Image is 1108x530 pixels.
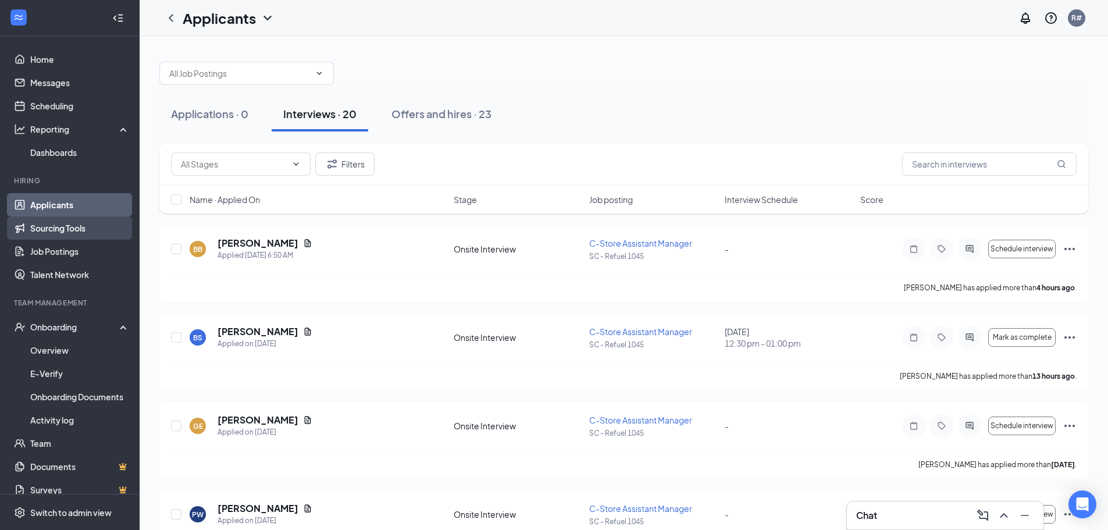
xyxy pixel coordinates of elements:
[30,48,130,71] a: Home
[30,321,120,333] div: Onboarding
[1032,372,1075,380] b: 13 hours ago
[303,239,312,248] svg: Document
[454,508,582,520] div: Onsite Interview
[112,12,124,24] svg: Collapse
[856,509,877,522] h3: Chat
[902,152,1077,176] input: Search in interviews
[963,333,977,342] svg: ActiveChat
[589,415,692,425] span: C-Store Assistant Manager
[589,238,692,248] span: C-Store Assistant Manager
[218,502,298,515] h5: [PERSON_NAME]
[303,415,312,425] svg: Document
[454,332,582,343] div: Onsite Interview
[30,193,130,216] a: Applicants
[589,517,718,527] p: SC - Refuel 1045
[315,152,375,176] button: Filter Filters
[261,11,275,25] svg: ChevronDown
[1063,330,1077,344] svg: Ellipses
[218,426,312,438] div: Applied on [DATE]
[991,245,1053,253] span: Schedule interview
[963,421,977,431] svg: ActiveChat
[283,106,357,121] div: Interviews · 20
[1016,506,1034,525] button: Minimize
[30,263,130,286] a: Talent Network
[218,414,298,426] h5: [PERSON_NAME]
[14,298,127,308] div: Team Management
[1051,460,1075,469] b: [DATE]
[193,244,202,254] div: BB
[725,421,729,431] span: -
[988,240,1056,258] button: Schedule interview
[1044,11,1058,25] svg: QuestionInfo
[303,504,312,513] svg: Document
[725,194,798,205] span: Interview Schedule
[589,340,718,350] p: SC - Refuel 1045
[1018,508,1032,522] svg: Minimize
[30,216,130,240] a: Sourcing Tools
[1057,159,1066,169] svg: MagnifyingGlass
[589,194,633,205] span: Job posting
[183,8,256,28] h1: Applicants
[181,158,287,170] input: All Stages
[725,337,853,349] span: 12:30 pm - 01:00 pm
[30,408,130,432] a: Activity log
[30,123,130,135] div: Reporting
[900,371,1077,381] p: [PERSON_NAME] has applied more than .
[164,11,178,25] svg: ChevronLeft
[918,460,1077,469] p: [PERSON_NAME] has applied more than .
[14,176,127,186] div: Hiring
[30,385,130,408] a: Onboarding Documents
[218,237,298,250] h5: [PERSON_NAME]
[1018,11,1032,25] svg: Notifications
[725,326,853,349] div: [DATE]
[30,455,130,478] a: DocumentsCrown
[997,508,1011,522] svg: ChevronUp
[1071,13,1082,23] div: R#
[725,509,729,520] span: -
[14,507,26,518] svg: Settings
[218,325,298,338] h5: [PERSON_NAME]
[30,141,130,164] a: Dashboards
[589,251,718,261] p: SC - Refuel 1045
[391,106,491,121] div: Offers and hires · 23
[907,333,921,342] svg: Note
[907,421,921,431] svg: Note
[725,244,729,254] span: -
[190,194,260,205] span: Name · Applied On
[907,244,921,254] svg: Note
[1068,490,1096,518] div: Open Intercom Messenger
[291,159,301,169] svg: ChevronDown
[1063,507,1077,521] svg: Ellipses
[30,240,130,263] a: Job Postings
[454,194,477,205] span: Stage
[860,194,883,205] span: Score
[303,327,312,336] svg: Document
[218,515,312,527] div: Applied on [DATE]
[974,506,992,525] button: ComposeMessage
[14,321,26,333] svg: UserCheck
[171,106,248,121] div: Applications · 0
[993,333,1052,342] span: Mark as complete
[1063,419,1077,433] svg: Ellipses
[30,362,130,385] a: E-Verify
[169,67,310,80] input: All Job Postings
[589,428,718,438] p: SC - Refuel 1045
[14,123,26,135] svg: Analysis
[193,421,203,431] div: GE
[30,507,112,518] div: Switch to admin view
[963,244,977,254] svg: ActiveChat
[995,506,1013,525] button: ChevronUp
[30,339,130,362] a: Overview
[935,244,949,254] svg: Tag
[30,94,130,118] a: Scheduling
[991,422,1053,430] span: Schedule interview
[315,69,324,78] svg: ChevronDown
[976,508,990,522] svg: ComposeMessage
[13,12,24,23] svg: WorkstreamLogo
[988,328,1056,347] button: Mark as complete
[589,326,692,337] span: C-Store Assistant Manager
[193,333,202,343] div: BS
[218,250,312,261] div: Applied [DATE] 6:50 AM
[1063,242,1077,256] svg: Ellipses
